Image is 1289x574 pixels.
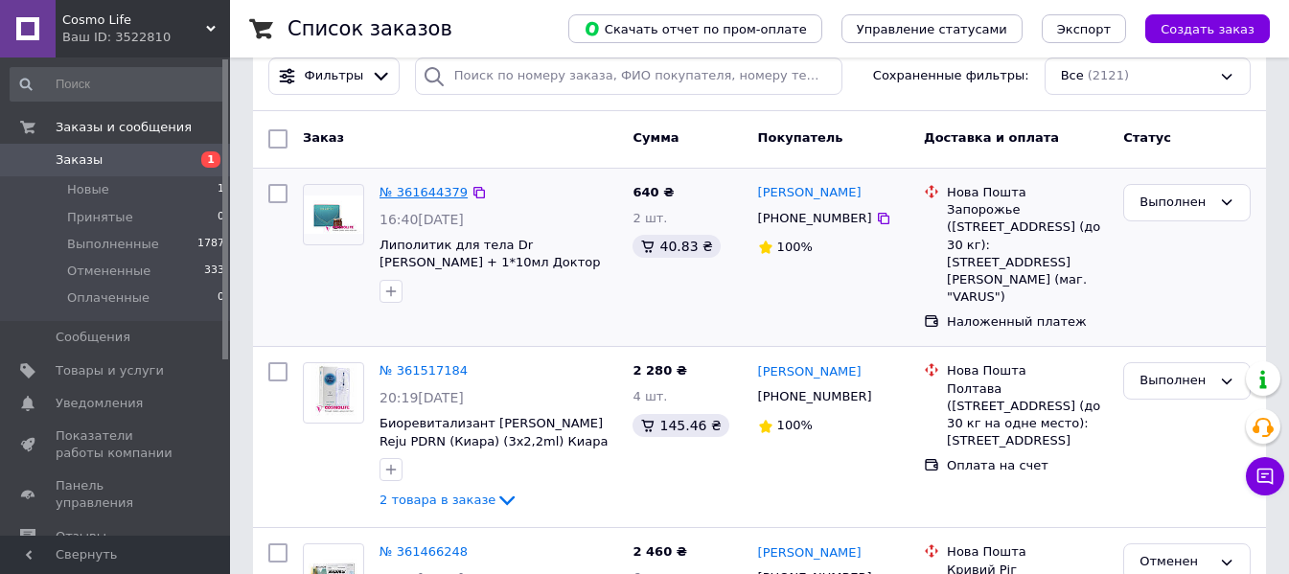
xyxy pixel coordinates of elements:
span: Панель управления [56,477,177,512]
span: Оплаченные [67,289,150,307]
div: Выполнен [1139,193,1211,213]
div: Отменен [1139,552,1211,572]
div: Нова Пошта [947,362,1108,379]
span: Уведомления [56,395,143,412]
span: 1 [218,181,224,198]
span: 333 [204,263,224,280]
img: Фото товару [304,195,363,234]
a: № 361517184 [380,363,468,378]
div: Запорожье ([STREET_ADDRESS] (до 30 кг): [STREET_ADDRESS][PERSON_NAME] (маг. "VARUS") [947,201,1108,306]
div: Выполнен [1139,371,1211,391]
span: Cosmo Life [62,11,206,29]
span: 0 [218,289,224,307]
span: (2121) [1088,68,1129,82]
a: Создать заказ [1126,21,1270,35]
button: Управление статусами [841,14,1023,43]
button: Создать заказ [1145,14,1270,43]
span: 0 [218,209,224,226]
a: Биоревитализант [PERSON_NAME] Reju PDRN (Киара) (3х2,2ml) Киара [380,416,608,448]
span: 640 ₴ [633,185,674,199]
span: 2 460 ₴ [633,544,686,559]
div: Наложенный платеж [947,313,1108,331]
span: Сохраненные фильтры: [873,67,1029,85]
span: Новые [67,181,109,198]
span: Покупатель [758,130,843,145]
a: № 361466248 [380,544,468,559]
span: Фильтры [305,67,364,85]
button: Экспорт [1042,14,1126,43]
span: 1 [201,151,220,168]
span: Статус [1123,130,1171,145]
a: [PERSON_NAME] [758,363,862,381]
span: Создать заказ [1161,22,1254,36]
input: Поиск по номеру заказа, ФИО покупателя, номеру телефона, Email, номеру накладной [415,57,843,95]
div: Ваш ID: 3522810 [62,29,230,46]
h1: Список заказов [288,17,452,40]
span: 20:19[DATE] [380,390,464,405]
span: Управление статусами [857,22,1007,36]
span: Товары и услуги [56,362,164,379]
span: 4 шт. [633,389,667,403]
span: Сумма [633,130,679,145]
span: Все [1061,67,1084,85]
a: Фото товару [303,362,364,424]
a: 2 товара в заказе [380,493,518,507]
a: [PERSON_NAME] [758,544,862,563]
span: 2 шт. [633,211,667,225]
div: Полтава ([STREET_ADDRESS] (до 30 кг на одне место): [STREET_ADDRESS] [947,380,1108,450]
a: Фото товару [303,184,364,245]
a: № 361644379 [380,185,468,199]
span: Заказы [56,151,103,169]
div: [PHONE_NUMBER] [754,384,876,409]
span: Экспорт [1057,22,1111,36]
span: Заказ [303,130,344,145]
span: 1787 [197,236,224,253]
span: Заказы и сообщения [56,119,192,136]
span: Сообщения [56,329,130,346]
a: [PERSON_NAME] [758,184,862,202]
span: Принятые [67,209,133,226]
span: Скачать отчет по пром-оплате [584,20,807,37]
span: 2 280 ₴ [633,363,686,378]
div: 145.46 ₴ [633,414,728,437]
img: Фото товару [311,363,357,423]
div: [PHONE_NUMBER] [754,206,876,231]
a: Липолитик для тела Dr [PERSON_NAME] + 1*10мл Доктор Липо [380,238,600,287]
span: 16:40[DATE] [380,212,464,227]
div: Нова Пошта [947,543,1108,561]
button: Чат с покупателем [1246,457,1284,495]
span: Выполненные [67,236,159,253]
span: 2 товара в заказе [380,493,495,507]
div: Оплата на счет [947,457,1108,474]
span: 100% [777,240,813,254]
span: Отзывы [56,528,106,545]
span: Доставка и оплата [924,130,1059,145]
button: Скачать отчет по пром-оплате [568,14,822,43]
div: 40.83 ₴ [633,235,720,258]
span: Показатели работы компании [56,427,177,462]
span: 100% [777,418,813,432]
div: Нова Пошта [947,184,1108,201]
input: Поиск [10,67,226,102]
span: Отмененные [67,263,150,280]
